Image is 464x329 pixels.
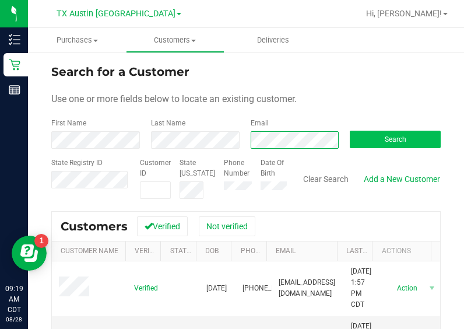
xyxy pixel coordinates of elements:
[61,247,118,255] a: Customer Name
[385,135,406,143] span: Search
[28,35,126,45] span: Purchases
[350,131,441,148] button: Search
[206,283,227,294] span: [DATE]
[140,157,171,178] label: Customer ID
[251,118,269,128] label: Email
[135,247,164,255] a: Verified
[366,9,442,18] span: Hi, [PERSON_NAME]!
[425,280,440,296] span: select
[151,118,185,128] label: Last Name
[241,247,294,255] a: Phone Number
[9,59,20,71] inline-svg: Retail
[279,277,337,299] span: [EMAIL_ADDRESS][DOMAIN_NAME]
[5,315,23,324] p: 08/28
[51,93,297,104] span: Use one or more fields below to locate an existing customer.
[34,234,48,248] iframe: Resource center unread badge
[170,247,231,255] a: State Registry Id
[180,157,215,178] label: State [US_STATE]
[134,283,158,294] span: Verified
[51,157,103,168] label: State Registry ID
[57,9,175,19] span: TX Austin [GEOGRAPHIC_DATA]
[351,266,373,311] span: [DATE] 1:57 PM CDT
[296,169,356,189] button: Clear Search
[241,35,305,45] span: Deliveries
[9,34,20,45] inline-svg: Inventory
[28,28,126,52] a: Purchases
[137,216,188,236] button: Verified
[224,28,322,52] a: Deliveries
[9,84,20,96] inline-svg: Reports
[126,28,224,52] a: Customers
[242,283,301,294] span: [PHONE_NUMBER]
[199,216,255,236] button: Not verified
[382,247,427,255] div: Actions
[224,157,252,178] label: Phone Number
[61,219,128,233] span: Customers
[12,236,47,271] iframe: Resource center
[356,169,448,189] a: Add a New Customer
[5,283,23,315] p: 09:19 AM CDT
[205,247,219,255] a: DOB
[276,247,296,255] a: Email
[51,65,189,79] span: Search for a Customer
[261,157,287,178] label: Date Of Birth
[346,247,396,255] a: Last Modified
[387,280,425,296] span: Action
[51,118,86,128] label: First Name
[126,35,223,45] span: Customers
